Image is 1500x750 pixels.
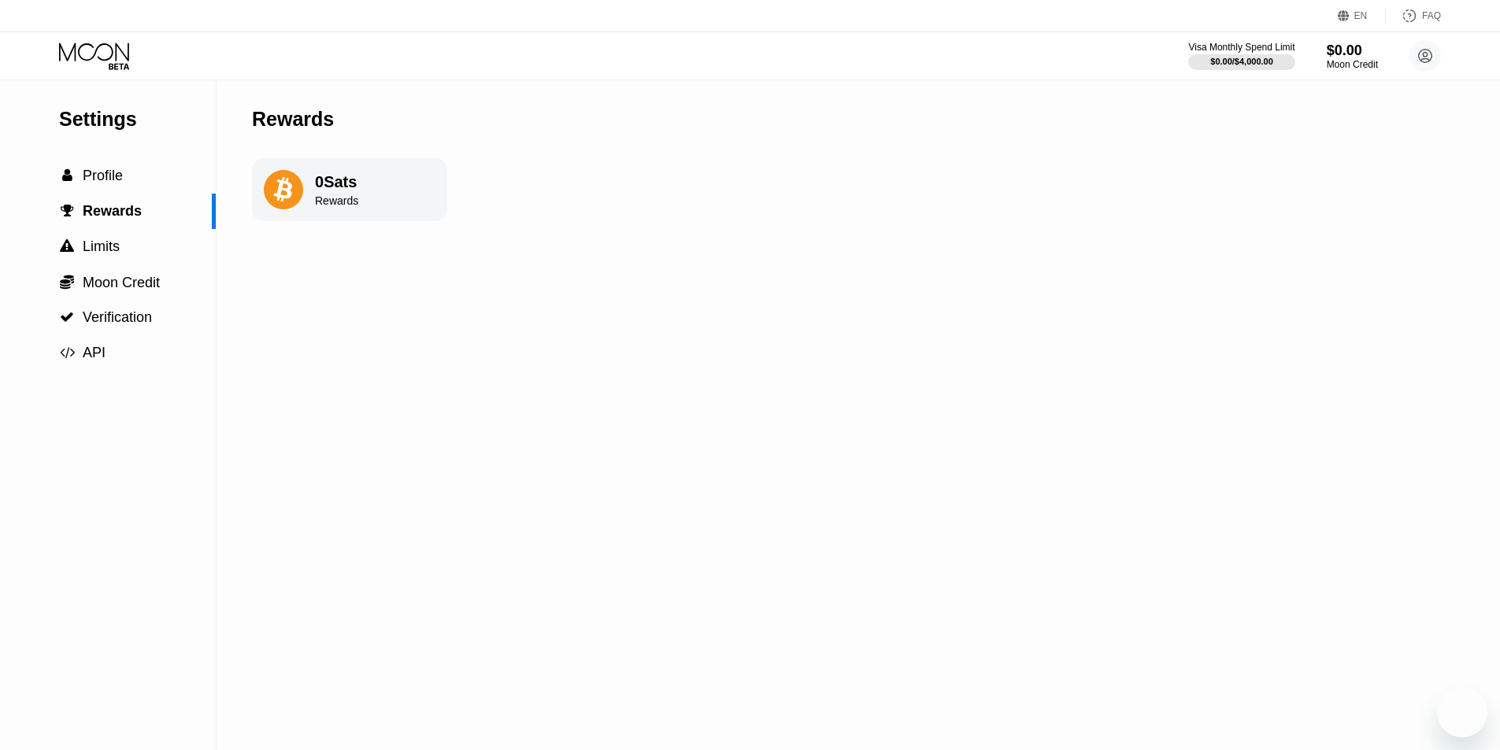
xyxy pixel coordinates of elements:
span:  [60,239,74,253]
span: API [83,345,106,360]
span: Limits [83,238,120,254]
span:  [61,204,74,218]
div: $0.00 / $4,000.00 [1210,57,1273,66]
div:  [59,274,75,290]
span: Verification [83,309,152,325]
div: Rewards [315,194,358,207]
div:  [59,204,75,218]
div: EN [1354,10,1368,21]
span: Rewards [83,203,142,219]
iframe: Button to launch messaging window [1437,687,1487,737]
span: Moon Credit [83,275,160,290]
div:  [59,310,75,324]
span:  [60,310,74,324]
div: 0 Sats [315,173,358,191]
div: FAQ [1422,10,1441,21]
span: Profile [83,168,123,183]
div: EN [1338,8,1386,24]
span:  [60,345,75,360]
div: Moon Credit [1327,59,1378,70]
div: $0.00 [1327,42,1378,59]
span:  [60,274,74,290]
div:  [59,345,75,360]
div:  [59,239,75,253]
div: Visa Monthly Spend Limit$0.00/$4,000.00 [1188,42,1294,70]
div: $0.00Moon Credit [1327,42,1378,70]
div: Settings [59,108,216,131]
div: Visa Monthly Spend Limit [1188,42,1294,53]
div: Rewards [252,108,334,131]
div: FAQ [1386,8,1441,24]
div:  [59,168,75,183]
span:  [62,168,72,183]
